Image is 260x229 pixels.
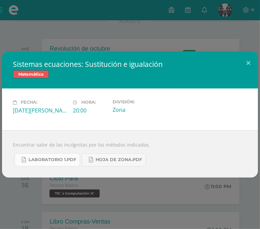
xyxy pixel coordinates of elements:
[81,100,96,105] span: Hora:
[13,107,67,114] div: [DATE][PERSON_NAME]
[82,153,146,167] a: Hoja de zona.pdf
[13,70,49,78] span: Matemática
[15,153,80,167] a: Laboratorio 1.pdf
[113,99,167,104] label: División:
[2,130,258,178] div: Encontrar valor de las incógnitas por los métodos indicados.
[21,100,37,105] span: Fecha:
[113,106,167,113] div: Zona
[239,51,258,74] button: Close (Esc)
[13,59,247,69] h2: Sistemas ecuaciones: Sustitución e igualación
[96,157,142,162] span: Hoja de zona.pdf
[73,107,107,114] div: 20:00
[28,157,76,162] span: Laboratorio 1.pdf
